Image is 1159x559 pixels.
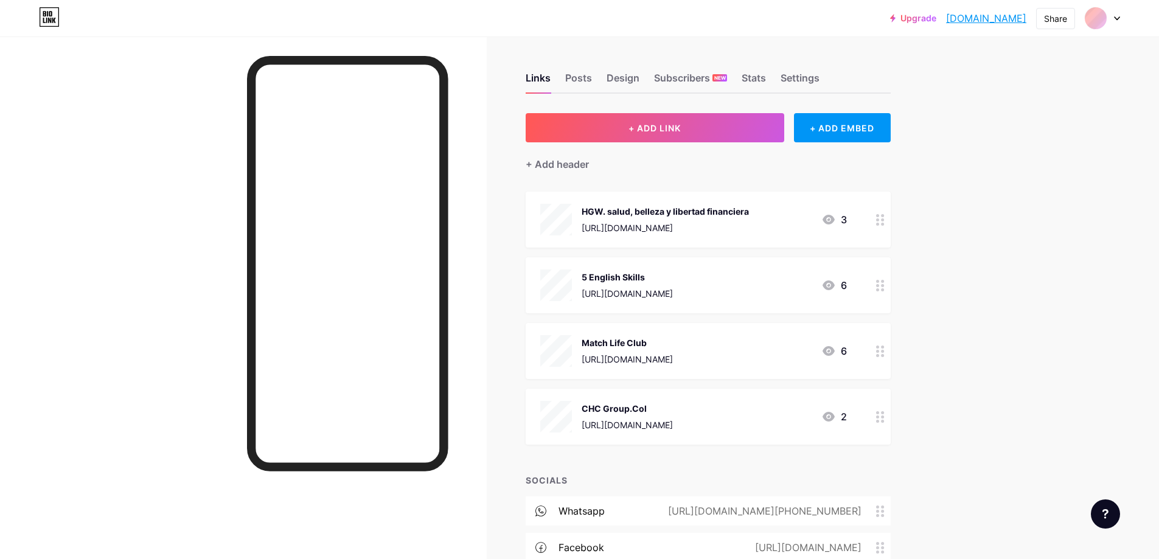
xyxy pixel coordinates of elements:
[781,71,820,92] div: Settings
[821,409,847,424] div: 2
[821,278,847,293] div: 6
[559,504,605,518] div: whatsapp
[582,205,749,218] div: HGW. salud, belleza y libertad financiera
[582,271,673,283] div: 5 English Skills
[654,71,727,92] div: Subscribers
[714,74,726,82] span: NEW
[565,71,592,92] div: Posts
[607,71,639,92] div: Design
[526,157,589,172] div: + Add header
[582,353,673,366] div: [URL][DOMAIN_NAME]
[742,71,766,92] div: Stats
[559,540,604,555] div: facebook
[821,212,847,227] div: 3
[526,113,784,142] button: + ADD LINK
[890,13,936,23] a: Upgrade
[526,474,891,487] div: SOCIALS
[821,344,847,358] div: 6
[736,540,876,555] div: [URL][DOMAIN_NAME]
[794,113,891,142] div: + ADD EMBED
[628,123,681,133] span: + ADD LINK
[582,336,673,349] div: Match Life Club
[582,402,673,415] div: CHC Group.Col
[582,418,673,431] div: [URL][DOMAIN_NAME]
[526,71,551,92] div: Links
[582,287,673,300] div: [URL][DOMAIN_NAME]
[582,221,749,234] div: [URL][DOMAIN_NAME]
[946,11,1026,26] a: [DOMAIN_NAME]
[1044,12,1067,25] div: Share
[649,504,876,518] div: [URL][DOMAIN_NAME][PHONE_NUMBER]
